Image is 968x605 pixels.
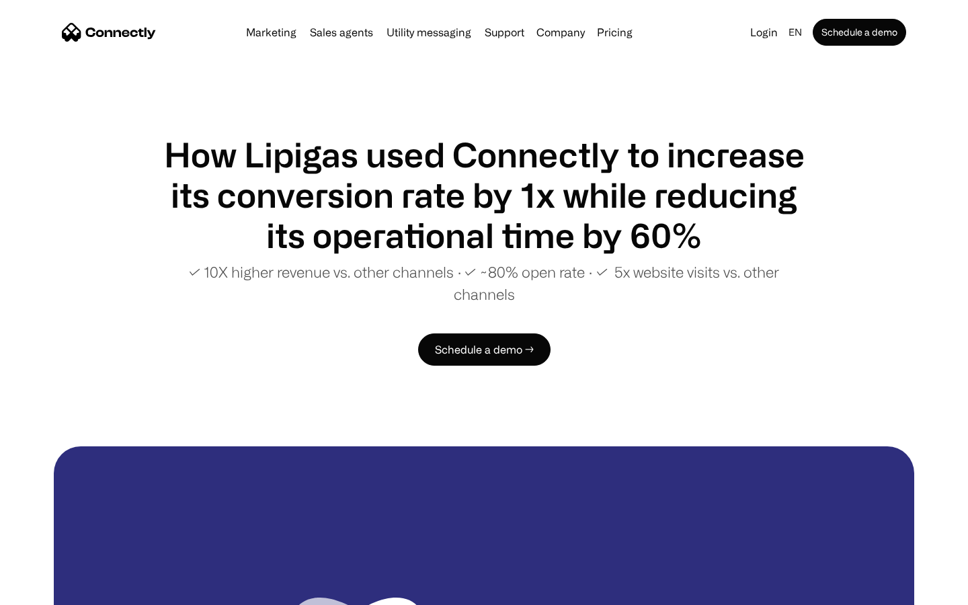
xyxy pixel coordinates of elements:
div: Company [536,23,585,42]
h1: How Lipigas used Connectly to increase its conversion rate by 1x while reducing its operational t... [161,134,807,255]
aside: Language selected: English [13,580,81,600]
a: Schedule a demo [813,19,906,46]
a: Utility messaging [381,27,477,38]
a: Schedule a demo → [418,333,551,366]
a: Support [479,27,530,38]
a: Sales agents [305,27,378,38]
p: ✓ 10X higher revenue vs. other channels ∙ ✓ ~80% open rate ∙ ✓ 5x website visits vs. other channels [161,261,807,305]
a: Pricing [592,27,638,38]
ul: Language list [27,581,81,600]
div: en [789,23,802,42]
a: Marketing [241,27,302,38]
a: Login [745,23,783,42]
